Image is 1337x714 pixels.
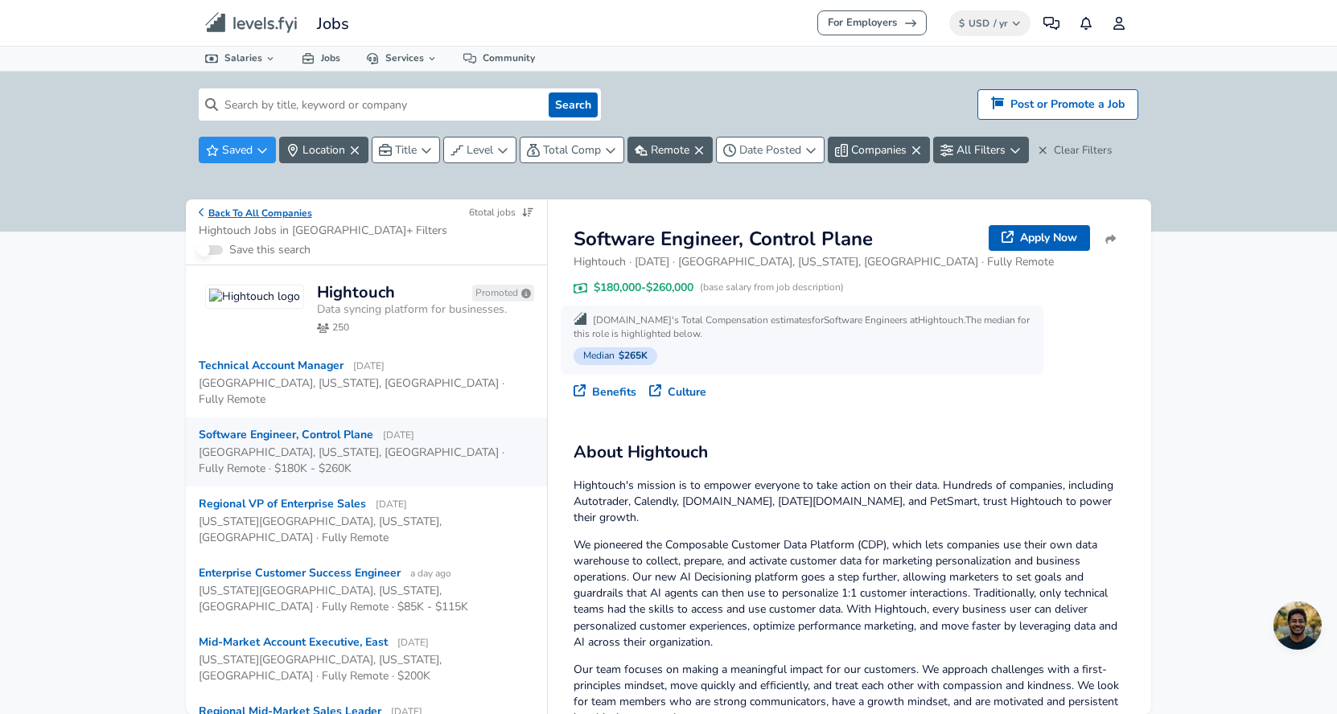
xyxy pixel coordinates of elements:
[383,429,414,441] span: [DATE]
[619,349,648,362] span: $265K
[828,137,930,163] button: Companies
[199,634,429,650] div: Mid-Market Account Executive, East
[395,142,417,158] span: Title
[372,137,440,163] button: Title
[443,137,516,163] button: Level
[397,636,429,649] span: [DATE]
[199,427,414,443] div: Software Engineer, Control Plane
[199,137,276,163] button: Saved
[574,347,657,364] a: Median $265K
[574,384,636,400] a: Benefits
[969,17,989,30] span: USD
[977,89,1138,120] a: Post or Promote a Job
[199,223,406,238] h1: Hightouch Jobs in [GEOGRAPHIC_DATA]
[199,496,407,512] div: Regional VP of Enterprise Sales
[199,514,521,546] div: [US_STATE][GEOGRAPHIC_DATA], [US_STATE], [GEOGRAPHIC_DATA] · Fully Remote
[199,358,385,374] div: Technical Account Manager
[956,142,1006,158] span: All Filters
[469,206,534,220] span: 6 total jobs
[549,92,598,117] button: Search
[332,321,349,334] div: 250
[949,10,1031,36] button: $USD/ yr
[218,88,542,121] input: Search by title, keyword or company
[574,312,586,325] img: svg+xml;base64,PHN2ZyB3aWR0aD0iMTYiIGhlaWdodD0iMTYiIGZpbGw9Im5vbmUiIHhtbG5zPSJodHRwOi8vd3d3LnczLm...
[450,47,548,70] a: Community
[817,10,927,35] a: For Employers
[574,478,1125,526] p: Hightouch's mission is to empower everyone to take action on their data. Hundreds of companies, i...
[574,280,1125,296] div: $180,000 - $260,000
[222,142,253,158] span: Saved
[406,223,447,238] span: + Filters
[186,556,547,625] a: Enterprise Customer Success Engineer a day ago[US_STATE][GEOGRAPHIC_DATA], [US_STATE], [GEOGRAPHI...
[199,375,521,408] div: [GEOGRAPHIC_DATA], [US_STATE], [GEOGRAPHIC_DATA] · Fully Remote
[475,286,518,300] span: Promoted
[739,142,801,158] span: Date Posted
[543,142,601,158] span: Total Comp
[1273,601,1322,650] div: Open chat
[186,486,547,556] a: Regional VP of Enterprise Sales [DATE][US_STATE][GEOGRAPHIC_DATA], [US_STATE], [GEOGRAPHIC_DATA] ...
[1096,225,1125,254] button: Share
[467,142,493,158] span: Level
[317,10,349,36] span: Jobs
[376,498,407,511] span: [DATE]
[574,225,982,252] h1: Software Engineer, Control Plane
[1032,137,1118,164] button: Clear Filters
[574,254,1125,270] p: Hightouch · [DATE] · [GEOGRAPHIC_DATA], [US_STATE], [GEOGRAPHIC_DATA] · Fully Remote
[353,47,450,70] a: Services
[993,17,1008,30] span: / yr
[574,440,1125,464] h2: About Hightouch
[199,652,521,684] div: [US_STATE][GEOGRAPHIC_DATA], [US_STATE], [GEOGRAPHIC_DATA] · Fully Remote · $200K
[410,567,451,580] span: a day ago
[989,225,1090,251] a: Apply Now
[186,625,547,694] a: Mid-Market Account Executive, East [DATE][US_STATE][GEOGRAPHIC_DATA], [US_STATE], [GEOGRAPHIC_DAT...
[199,206,312,220] button: Back To All Companies
[199,583,521,615] div: [US_STATE][GEOGRAPHIC_DATA], [US_STATE], [GEOGRAPHIC_DATA] · Fully Remote · $85K - $115K
[472,285,534,302] a: Promoted
[649,384,706,400] a: Culture
[289,47,353,70] a: Jobs
[205,285,304,309] img: Hightouch logo
[302,142,345,158] span: Location
[574,312,1031,341] p: [DOMAIN_NAME]'s Total Compensation estimates for Software Engineer s at Hightouch . The median fo...
[317,285,395,302] h2: Hightouch
[279,137,368,163] button: Location
[520,137,624,163] button: Total Comp
[317,302,534,318] div: Data syncing platform for businesses.
[933,137,1029,163] button: All Filters
[229,242,311,258] span: Save this search
[192,47,289,70] a: Salaries
[199,565,451,581] div: Enterprise Customer Success Engineer
[186,348,547,417] a: Technical Account Manager [DATE][GEOGRAPHIC_DATA], [US_STATE], [GEOGRAPHIC_DATA] · Fully Remote
[186,6,1151,39] nav: primary
[700,281,844,294] span: (base salary from job description)
[651,142,689,158] span: Remote
[353,359,385,372] span: [DATE]
[716,137,825,163] button: Date Posted
[627,137,713,163] button: Remote
[199,445,521,477] div: [GEOGRAPHIC_DATA], [US_STATE], [GEOGRAPHIC_DATA] · Fully Remote · $180K - $260K
[186,417,547,486] a: Software Engineer, Control Plane [DATE][GEOGRAPHIC_DATA], [US_STATE], [GEOGRAPHIC_DATA] · Fully R...
[959,17,965,30] span: $
[574,537,1125,650] p: We pioneered the Composable Customer Data Platform (CDP), which lets companies use their own data...
[851,142,907,158] span: Companies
